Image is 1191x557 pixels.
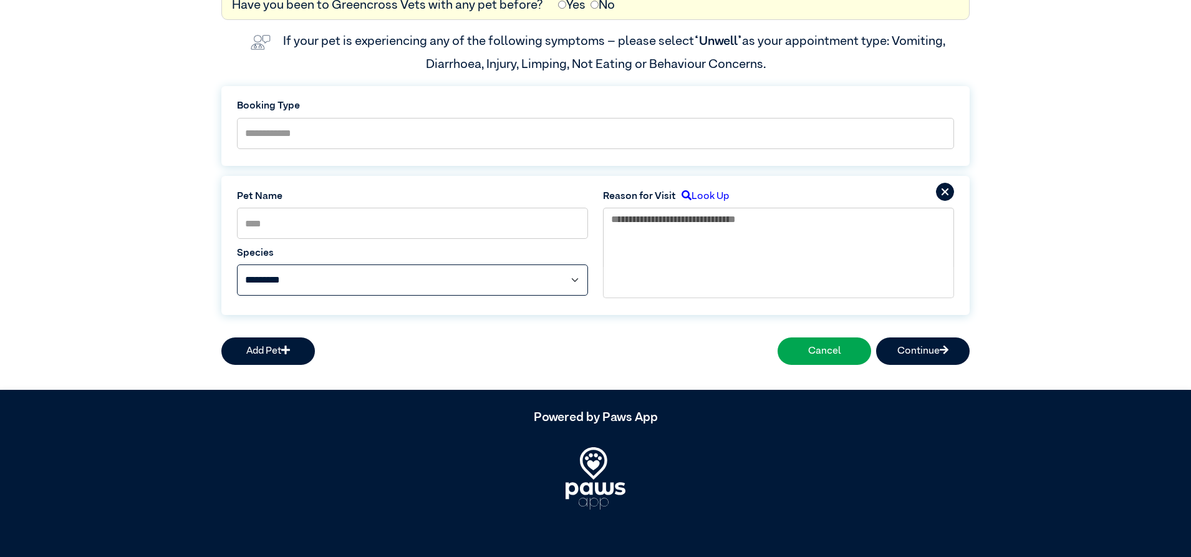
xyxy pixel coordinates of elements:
img: PawsApp [566,447,625,510]
label: Reason for Visit [603,189,676,204]
label: If your pet is experiencing any of the following symptoms – please select as your appointment typ... [283,35,948,70]
label: Species [237,246,588,261]
input: No [591,1,599,9]
label: Pet Name [237,189,588,204]
button: Add Pet [221,337,315,365]
input: Yes [558,1,566,9]
button: Continue [876,337,970,365]
button: Cancel [778,337,871,365]
label: Booking Type [237,99,954,114]
img: vet [246,30,276,55]
label: Look Up [676,189,729,204]
h5: Powered by Paws App [221,410,970,425]
span: “Unwell” [694,35,742,47]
